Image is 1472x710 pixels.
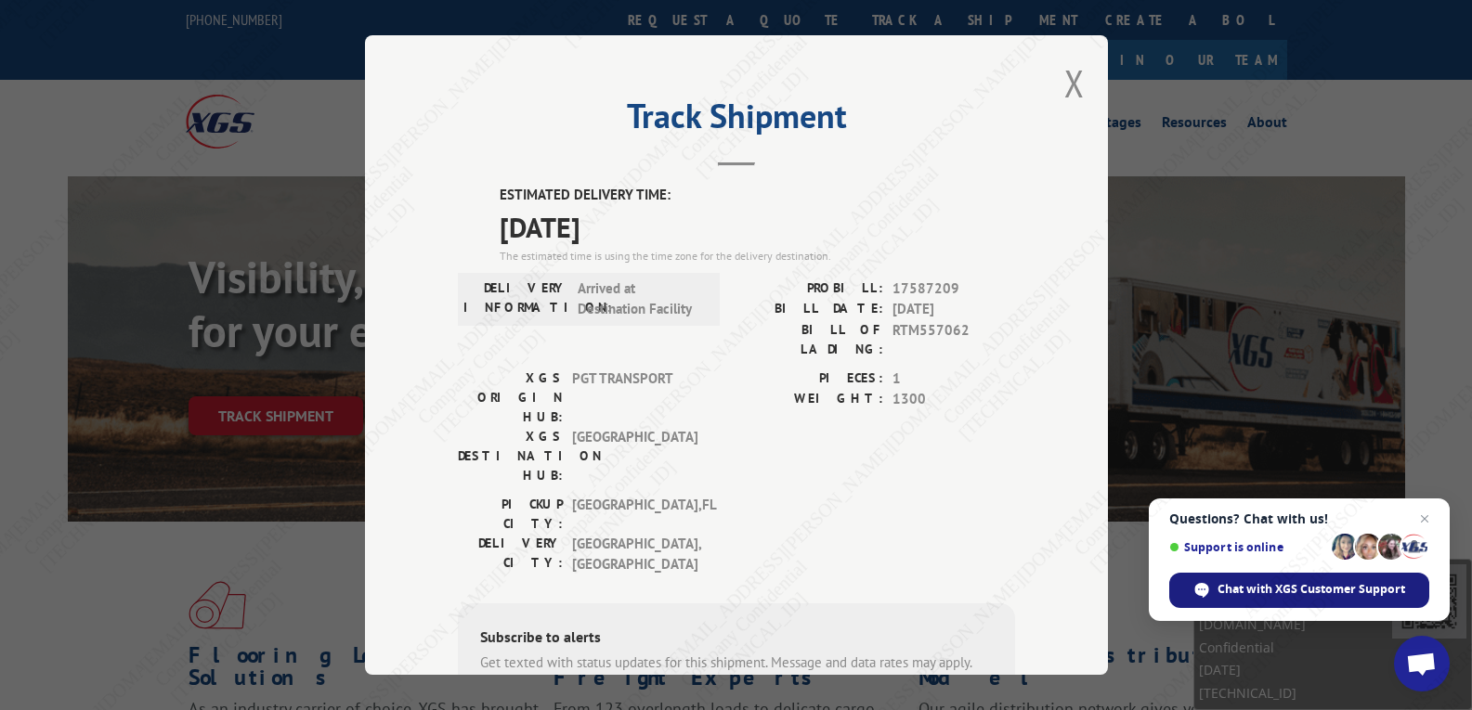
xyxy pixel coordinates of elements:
span: 1300 [892,389,1015,410]
label: PICKUP CITY: [458,495,563,534]
label: XGS ORIGIN HUB: [458,368,563,427]
div: Get texted with status updates for this shipment. Message and data rates may apply. Message frequ... [480,652,993,694]
label: ESTIMATED DELIVERY TIME: [500,185,1015,206]
a: Open chat [1394,636,1450,691]
button: Close modal [1064,58,1085,108]
label: BILL DATE: [736,299,883,320]
span: [DATE] [892,299,1015,320]
span: 17587209 [892,278,1015,300]
span: Chat with XGS Customer Support [1218,581,1405,598]
span: RTM557062 [892,320,1015,359]
label: DELIVERY INFORMATION: [463,278,568,320]
div: The estimated time is using the time zone for the delivery destination. [500,248,1015,265]
span: [DATE] [500,206,1015,248]
span: Arrived at Destination Facility [578,278,703,320]
span: [GEOGRAPHIC_DATA] , [GEOGRAPHIC_DATA] [572,534,697,575]
label: WEIGHT: [736,389,883,410]
label: BILL OF LADING: [736,320,883,359]
span: Questions? Chat with us! [1169,511,1429,526]
label: XGS DESTINATION HUB: [458,427,563,485]
label: PIECES: [736,368,883,390]
span: 1 [892,368,1015,390]
h2: Track Shipment [458,103,1015,138]
span: Support is online [1169,540,1325,554]
span: PGT TRANSPORT [572,368,697,427]
label: DELIVERY CITY: [458,534,563,575]
span: [GEOGRAPHIC_DATA] [572,427,697,485]
span: [GEOGRAPHIC_DATA] , FL [572,495,697,534]
span: Chat with XGS Customer Support [1169,573,1429,608]
label: PROBILL: [736,278,883,300]
div: Subscribe to alerts [480,626,993,652]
